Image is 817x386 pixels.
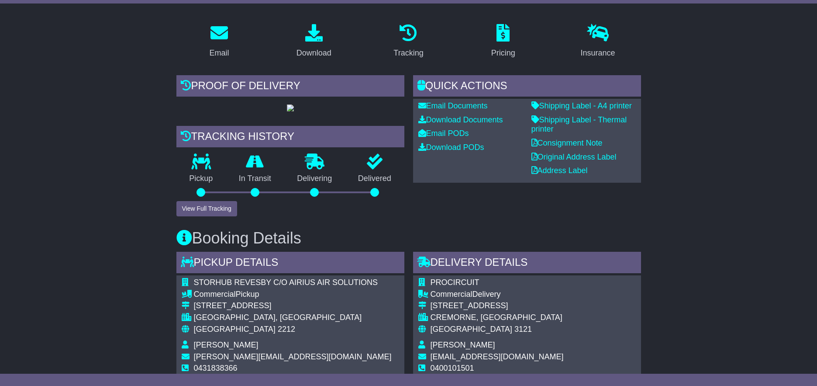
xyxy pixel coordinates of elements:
[431,313,636,323] div: CREMORNE, [GEOGRAPHIC_DATA]
[486,21,521,62] a: Pricing
[176,174,226,184] p: Pickup
[413,75,641,99] div: Quick Actions
[291,21,337,62] a: Download
[531,166,588,175] a: Address Label
[194,290,236,299] span: Commercial
[531,139,603,147] a: Consignment Note
[393,47,423,59] div: Tracking
[194,325,276,334] span: [GEOGRAPHIC_DATA]
[431,364,474,372] span: 0400101501
[431,352,564,361] span: [EMAIL_ADDRESS][DOMAIN_NAME]
[209,47,229,59] div: Email
[203,21,234,62] a: Email
[388,21,429,62] a: Tracking
[194,341,259,349] span: [PERSON_NAME]
[581,47,615,59] div: Insurance
[531,115,627,134] a: Shipping Label - Thermal printer
[431,341,495,349] span: [PERSON_NAME]
[226,174,284,184] p: In Transit
[431,325,512,334] span: [GEOGRAPHIC_DATA]
[413,252,641,275] div: Delivery Details
[176,252,404,275] div: Pickup Details
[287,104,294,111] img: GetPodImage
[194,290,392,299] div: Pickup
[194,352,392,361] span: [PERSON_NAME][EMAIL_ADDRESS][DOMAIN_NAME]
[176,201,237,216] button: View Full Tracking
[431,290,472,299] span: Commercial
[418,115,503,124] a: Download Documents
[531,153,617,161] a: Original Address Label
[296,47,331,59] div: Download
[491,47,515,59] div: Pricing
[431,290,636,299] div: Delivery
[176,126,404,150] div: Tracking history
[531,101,632,110] a: Shipping Label - A4 printer
[194,278,378,287] span: STORHUB REVESBY C/O AIRIUS AIR SOLUTIONS
[575,21,621,62] a: Insurance
[431,301,636,311] div: [STREET_ADDRESS]
[278,325,295,334] span: 2212
[431,278,479,287] span: PROCIRCUIT
[514,325,532,334] span: 3121
[418,143,484,152] a: Download PODs
[284,174,345,184] p: Delivering
[176,75,404,99] div: Proof of Delivery
[345,174,404,184] p: Delivered
[418,129,469,138] a: Email PODs
[194,301,392,311] div: [STREET_ADDRESS]
[418,101,488,110] a: Email Documents
[194,364,238,372] span: 0431838366
[194,313,392,323] div: [GEOGRAPHIC_DATA], [GEOGRAPHIC_DATA]
[176,230,641,247] h3: Booking Details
